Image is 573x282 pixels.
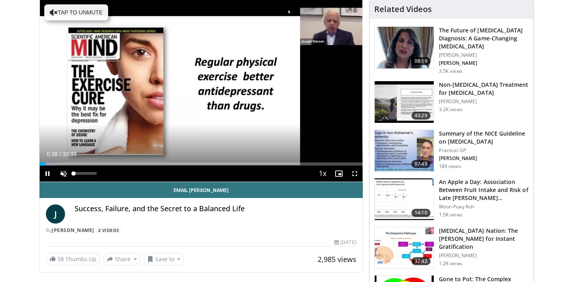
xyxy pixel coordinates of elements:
[40,166,55,182] button: Pause
[439,155,529,162] p: [PERSON_NAME]
[331,166,347,182] button: Enable picture-in-picture mode
[439,98,529,105] p: [PERSON_NAME]
[439,252,529,259] p: [PERSON_NAME]
[439,178,529,202] h3: An Apple a Day: Association Between Fruit Intake and Risk of Late [PERSON_NAME]…
[374,26,529,74] a: 08:19 The Future of [MEDICAL_DATA] Diagnosis: A Game-Changing [MEDICAL_DATA] [PERSON_NAME] [PERSO...
[318,254,356,264] span: 2,985 views
[374,227,529,269] a: 32:42 [MEDICAL_DATA] Nation: The [PERSON_NAME] for Instant Gratification [PERSON_NAME] 1.2K views
[439,81,529,97] h3: Non-[MEDICAL_DATA] Treatment for [MEDICAL_DATA]
[439,147,529,154] p: Practical GP
[375,81,434,123] img: eb9441ca-a77b-433d-ba99-36af7bbe84ad.150x105_q85_crop-smart_upscale.jpg
[315,166,331,182] button: Playback Rate
[46,227,356,234] div: By
[374,4,432,14] h4: Related Videos
[75,204,356,213] h4: Success, Failure, and the Secret to a Balanced Life
[52,227,94,234] a: [PERSON_NAME]
[144,253,184,266] button: Save to
[374,130,529,172] a: 07:49 Summary of the NICE Guideline on [MEDICAL_DATA] Practical GP [PERSON_NAME] 189 views
[73,172,96,175] div: Volume Level
[375,227,434,269] img: 8c144ef5-ad01-46b8-bbf2-304ffe1f6934.150x105_q85_crop-smart_upscale.jpg
[375,27,434,68] img: 5773f076-af47-4b25-9313-17a31d41bb95.150x105_q85_crop-smart_upscale.jpg
[44,4,108,20] button: Tap to unmute
[439,260,462,267] p: 1.2K views
[374,81,529,123] a: 43:29 Non-[MEDICAL_DATA] Treatment for [MEDICAL_DATA] [PERSON_NAME] 3.2K views
[439,106,462,113] p: 3.2K views
[439,68,462,74] p: 3.5K views
[411,112,431,120] span: 43:29
[40,182,363,198] a: Email [PERSON_NAME]
[439,212,462,218] p: 1.5K views
[439,130,529,146] h3: Summary of the NICE Guideline on [MEDICAL_DATA]
[411,160,431,168] span: 07:49
[411,209,431,217] span: 14:10
[411,57,431,65] span: 08:19
[40,162,363,166] div: Progress Bar
[439,26,529,50] h3: The Future of [MEDICAL_DATA] Diagnosis: A Game-Changing [MEDICAL_DATA]
[95,227,122,234] a: 2 Videos
[411,257,431,265] span: 32:42
[439,227,529,251] h3: [MEDICAL_DATA] Nation: The [PERSON_NAME] for Instant Gratification
[439,60,529,66] p: [PERSON_NAME]
[63,151,77,157] span: 32:33
[347,166,363,182] button: Fullscreen
[439,163,461,170] p: 189 views
[374,178,529,220] a: 14:10 An Apple a Day: Association Between Fruit Intake and Risk of Late [PERSON_NAME]… Woon-Puay ...
[59,151,61,157] span: /
[46,253,100,265] a: 58 Thumbs Up
[375,178,434,220] img: 0fb96a29-ee07-42a6-afe7-0422f9702c53.150x105_q85_crop-smart_upscale.jpg
[57,255,64,263] span: 58
[46,204,65,224] a: J
[439,52,529,58] p: [PERSON_NAME]
[55,166,71,182] button: Unmute
[439,204,529,210] p: Woon-Puay Koh
[334,239,356,246] div: [DATE]
[103,253,140,266] button: Share
[47,151,57,157] span: 0:38
[375,130,434,172] img: 8e949c61-8397-4eef-823a-95680e5d1ed1.150x105_q85_crop-smart_upscale.jpg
